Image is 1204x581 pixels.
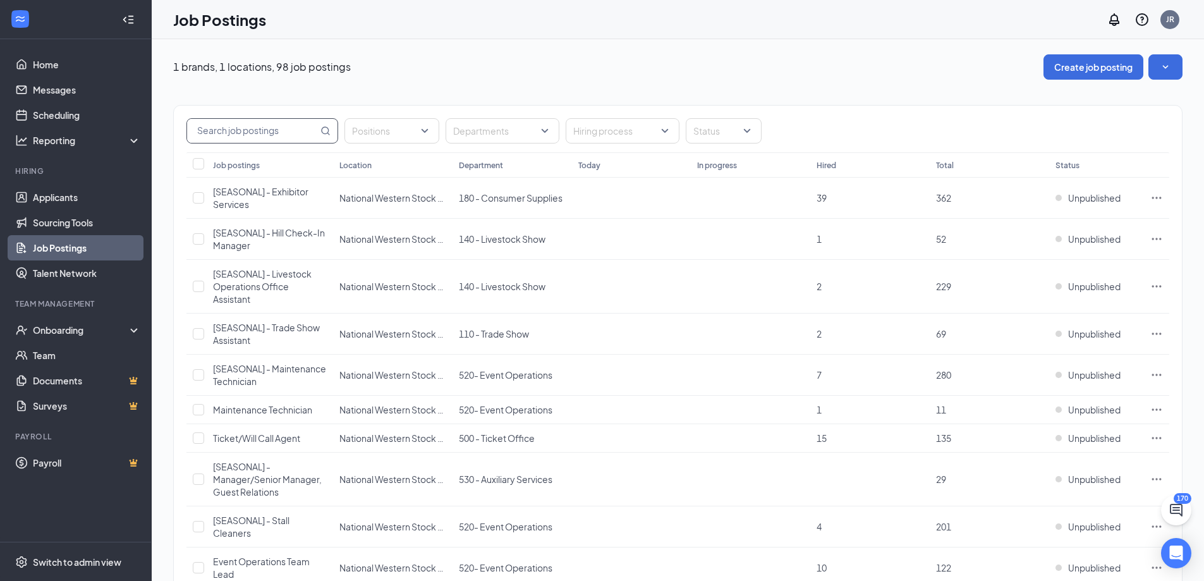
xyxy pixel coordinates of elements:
div: Onboarding [33,324,130,336]
td: National Western Stock Show [333,178,453,219]
span: 229 [936,281,951,292]
button: ChatActive [1161,495,1191,525]
span: 530 - Auxiliary Services [459,474,552,485]
span: 362 [936,192,951,204]
svg: Ellipses [1150,233,1163,245]
span: 52 [936,233,946,245]
svg: Ellipses [1150,192,1163,204]
button: SmallChevronDown [1148,54,1183,80]
a: Applicants [33,185,141,210]
a: Sourcing Tools [33,210,141,235]
svg: UserCheck [15,324,28,336]
td: National Western Stock Show [333,260,453,314]
a: Home [33,52,141,77]
td: 180 - Consumer Supplies [453,178,572,219]
span: 1 [817,404,822,415]
span: 500 - Ticket Office [459,432,535,444]
span: 4 [817,521,822,532]
span: 11 [936,404,946,415]
td: 520- Event Operations [453,355,572,396]
th: Today [572,152,691,178]
span: Event Operations Team Lead [213,556,310,580]
span: 280 [936,369,951,381]
span: 180 - Consumer Supplies [459,192,562,204]
div: Location [339,160,372,171]
span: [SEASONAL] - Manager/Senior Manager, Guest Relations [213,461,322,498]
span: Unpublished [1068,369,1121,381]
button: Create job posting [1043,54,1143,80]
span: 10 [817,562,827,573]
span: Unpublished [1068,327,1121,340]
td: National Western Stock Show [333,314,453,355]
span: National Western Stock Show [339,233,461,245]
svg: Ellipses [1150,520,1163,533]
span: National Western Stock Show [339,474,461,485]
svg: QuestionInfo [1134,12,1150,27]
span: Maintenance Technician [213,404,312,415]
span: National Western Stock Show [339,281,461,292]
svg: Ellipses [1150,280,1163,293]
svg: Ellipses [1150,327,1163,340]
a: DocumentsCrown [33,368,141,393]
th: Status [1049,152,1144,178]
th: In progress [691,152,810,178]
div: Payroll [15,431,138,442]
th: Total [930,152,1049,178]
span: Ticket/Will Call Agent [213,432,300,444]
a: Job Postings [33,235,141,260]
span: Unpublished [1068,561,1121,574]
span: National Western Stock Show [339,192,461,204]
span: [SEASONAL] - Stall Cleaners [213,515,289,539]
span: National Western Stock Show [339,562,461,573]
td: 530 - Auxiliary Services [453,453,572,506]
td: 520- Event Operations [453,396,572,424]
span: Unpublished [1068,520,1121,533]
span: 39 [817,192,827,204]
span: [SEASONAL] - Trade Show Assistant [213,322,320,346]
span: Unpublished [1068,403,1121,416]
a: PayrollCrown [33,450,141,475]
span: Unpublished [1068,473,1121,486]
span: National Western Stock Show [339,521,461,532]
span: Unpublished [1068,192,1121,204]
div: Reporting [33,134,142,147]
svg: Ellipses [1150,369,1163,381]
td: 110 - Trade Show [453,314,572,355]
span: 140 - Livestock Show [459,233,545,245]
span: 135 [936,432,951,444]
div: Switch to admin view [33,556,121,568]
svg: Ellipses [1150,432,1163,444]
a: Talent Network [33,260,141,286]
svg: Notifications [1107,12,1122,27]
span: 520- Event Operations [459,521,552,532]
span: Unpublished [1068,233,1121,245]
svg: Collapse [122,13,135,26]
svg: ChatActive [1169,503,1184,518]
td: National Western Stock Show [333,396,453,424]
td: National Western Stock Show [333,355,453,396]
span: 2 [817,281,822,292]
a: Messages [33,77,141,102]
span: 520- Event Operations [459,369,552,381]
span: National Western Stock Show [339,404,461,415]
td: National Western Stock Show [333,506,453,547]
span: [SEASONAL] - Exhibitor Services [213,186,308,210]
span: 7 [817,369,822,381]
td: 140 - Livestock Show [453,260,572,314]
svg: Ellipses [1150,473,1163,486]
span: 15 [817,432,827,444]
svg: MagnifyingGlass [320,126,331,136]
th: Hired [810,152,930,178]
td: National Western Stock Show [333,219,453,260]
span: National Western Stock Show [339,369,461,381]
span: Unpublished [1068,432,1121,444]
td: 500 - Ticket Office [453,424,572,453]
a: Team [33,343,141,368]
span: 122 [936,562,951,573]
svg: Settings [15,556,28,568]
div: Open Intercom Messenger [1161,538,1191,568]
span: 520- Event Operations [459,562,552,573]
input: Search job postings [187,119,318,143]
td: 520- Event Operations [453,506,572,547]
div: Team Management [15,298,138,309]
